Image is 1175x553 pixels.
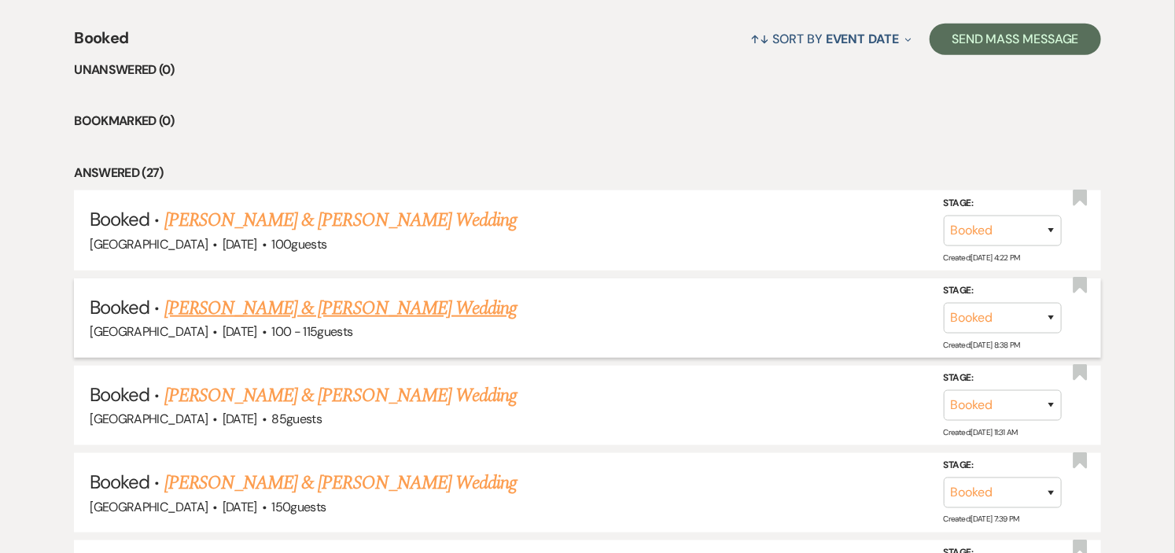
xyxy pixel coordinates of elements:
button: Send Mass Message [930,24,1101,55]
span: Booked [90,382,149,407]
label: Stage: [944,370,1062,387]
span: [GEOGRAPHIC_DATA] [90,499,208,515]
span: [DATE] [223,323,257,340]
span: [DATE] [223,411,257,427]
span: ↑↓ [751,31,770,47]
span: [GEOGRAPHIC_DATA] [90,236,208,253]
label: Stage: [944,195,1062,212]
span: 85 guests [271,411,322,427]
a: [PERSON_NAME] & [PERSON_NAME] Wedding [164,206,517,234]
li: Bookmarked (0) [74,111,1101,131]
a: [PERSON_NAME] & [PERSON_NAME] Wedding [164,469,517,497]
span: Booked [90,207,149,231]
span: 150 guests [271,499,326,515]
span: 100 - 115 guests [271,323,352,340]
span: Event Date [826,31,899,47]
span: Booked [74,26,128,60]
label: Stage: [944,282,1062,300]
span: [GEOGRAPHIC_DATA] [90,323,208,340]
span: Created: [DATE] 8:38 PM [944,340,1020,350]
span: Booked [90,295,149,319]
span: 100 guests [271,236,326,253]
li: Answered (27) [74,163,1101,183]
span: [DATE] [223,499,257,515]
a: [PERSON_NAME] & [PERSON_NAME] Wedding [164,382,517,410]
a: [PERSON_NAME] & [PERSON_NAME] Wedding [164,294,517,323]
label: Stage: [944,457,1062,474]
span: [GEOGRAPHIC_DATA] [90,411,208,427]
span: Created: [DATE] 11:31 AM [944,427,1018,437]
button: Sort By Event Date [745,18,918,60]
li: Unanswered (0) [74,60,1101,80]
span: [DATE] [223,236,257,253]
span: Created: [DATE] 4:22 PM [944,252,1020,262]
span: Booked [90,470,149,494]
span: Created: [DATE] 7:39 PM [944,514,1019,525]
